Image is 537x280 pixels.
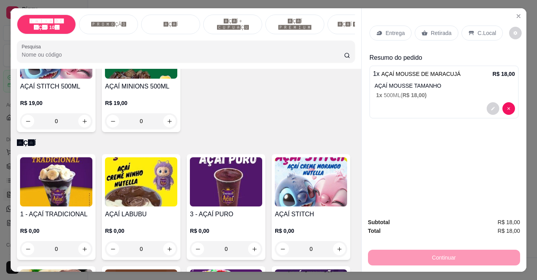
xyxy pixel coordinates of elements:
p: 🅰Ç🅰Í [164,21,178,28]
h4: 1 - AÇAÍ TRADICIONAL [20,210,92,219]
p: R$ 18,00 [493,70,515,78]
button: decrease-product-quantity [487,102,499,115]
p: 🅰Ç🅰Í 🅿🆁🅴🅼🅸🆄🅼 [272,18,318,31]
p: 🅰Ç🅰Í 🅼🅴🆉🆉🅾 [338,21,377,28]
p: R$ 0,00 [20,227,92,235]
input: Pesquisa [22,51,344,59]
p: 🅰Ç🅰Í + 🅲🆄🅿🆄🅰Ç🆄 [210,18,256,31]
img: product-image [105,157,177,206]
p: Entrega [386,29,405,37]
strong: Subtotal [368,219,390,225]
button: decrease-product-quantity [509,27,522,39]
p: Resumo do pedido [370,53,519,63]
h4: AÇAÍ MINIONS 500ML [105,82,177,91]
h4: AÇAÍ STITCH [275,210,347,219]
p: C.Local [478,29,496,37]
p: 🅲🅰🅸🆇🅰 🅳🅴 🅰Ç🅰Í 10🅻 [24,18,69,31]
p: R$ 19,00 [105,99,177,107]
h4: 3 - AÇAÍ PURO [190,210,262,219]
span: R$ 18,00 ) [403,92,427,98]
p: R$ 19,00 [20,99,92,107]
span: 1 x [376,92,384,98]
p: 🅿🆁🅾🅼🅾ÇÃ🅾 [91,21,126,28]
p: R$ 0,00 [190,227,262,235]
img: product-image [20,157,92,206]
span: R$ 18,00 [498,218,520,227]
p: 500ML ( [376,91,515,99]
h4: AÇAÍ LABUBU [105,210,177,219]
span: AÇAÍ MOUSSE DE MARACUJÁ [381,71,460,77]
img: product-image [275,157,347,206]
p: 1 x [373,69,461,79]
button: decrease-product-quantity [502,102,515,115]
button: Close [512,10,525,22]
p: AÇAÍ MOUSSE TAMANHO [375,82,515,90]
p: 🅰Ç🅰Í [17,138,355,148]
span: R$ 18,00 [498,227,520,235]
p: R$ 0,00 [275,227,347,235]
strong: Total [368,228,381,234]
img: product-image [190,157,262,206]
label: Pesquisa [22,43,44,50]
p: Retirada [431,29,452,37]
h4: AÇAÍ STITCH 500ML [20,82,92,91]
p: R$ 0,00 [105,227,177,235]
